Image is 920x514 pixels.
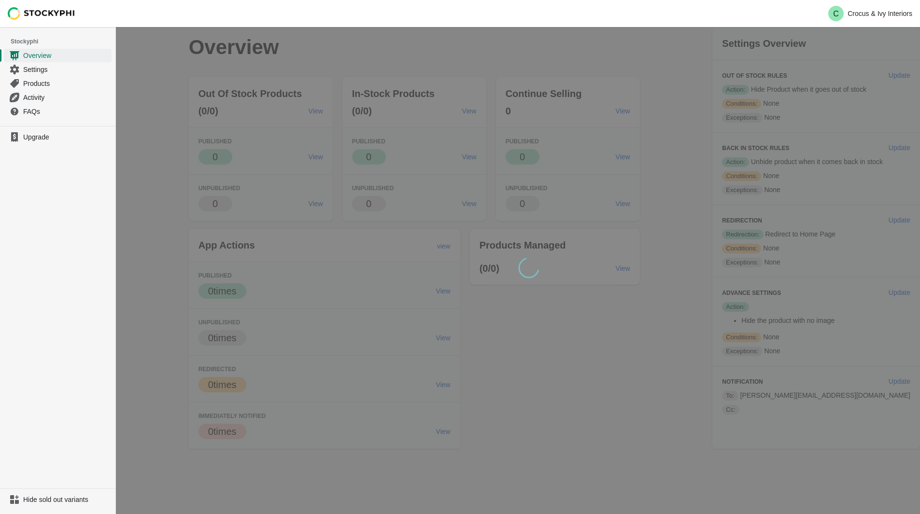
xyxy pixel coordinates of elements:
[848,10,912,17] p: Crocus & Ivy Interiors
[11,37,115,46] span: Stockyphi
[23,65,110,74] span: Settings
[4,90,112,104] a: Activity
[4,76,112,90] a: Products
[23,79,110,88] span: Products
[824,4,916,23] button: Avatar with initials CCrocus & Ivy Interiors
[8,7,75,20] img: Stockyphi
[4,104,112,118] a: FAQs
[23,495,110,504] span: Hide sold out variants
[4,130,112,144] a: Upgrade
[4,62,112,76] a: Settings
[4,48,112,62] a: Overview
[23,132,110,142] span: Upgrade
[833,10,839,18] text: C
[23,107,110,116] span: FAQs
[23,51,110,60] span: Overview
[4,493,112,506] a: Hide sold out variants
[23,93,110,102] span: Activity
[828,6,844,21] span: Avatar with initials C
